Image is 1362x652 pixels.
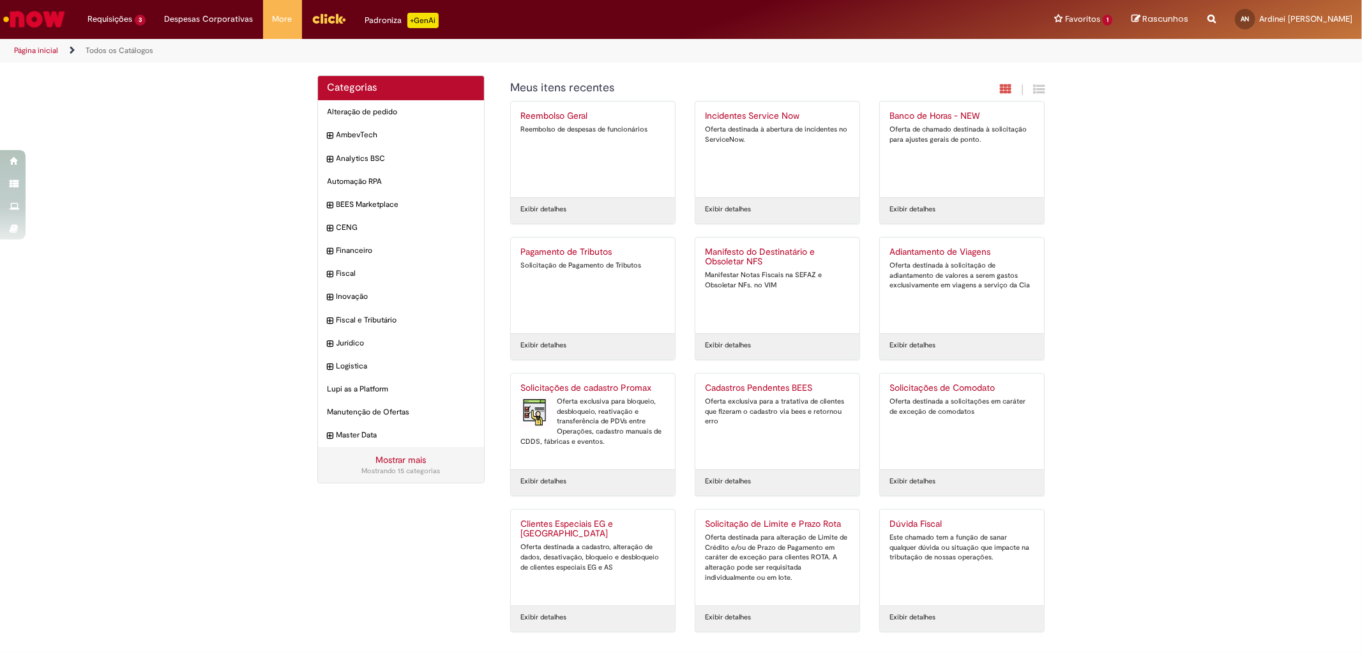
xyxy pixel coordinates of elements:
div: Oferta destinada a solicitações em caráter de exceção de comodatos [889,397,1034,416]
i: expandir categoria Jurídico [328,338,333,351]
span: | [1022,82,1024,97]
span: Lupi as a Platform [328,384,475,395]
div: expandir categoria Jurídico Jurídico [318,331,485,355]
div: expandir categoria Master Data Master Data [318,423,485,447]
h2: Categorias [328,82,475,94]
a: Clientes Especiais EG e [GEOGRAPHIC_DATA] Oferta destinada a cadastro, alteração de dados, desati... [511,510,675,605]
span: BEES Marketplace [337,199,475,210]
h2: Reembolso Geral [520,111,665,121]
a: Incidentes Service Now Oferta destinada à abertura de incidentes no ServiceNow. [695,102,859,197]
h2: Solicitações de Comodato [889,383,1034,393]
h2: Solicitações de cadastro Promax [520,383,665,393]
div: Oferta destinada a cadastro, alteração de dados, desativação, bloqueio e desbloqueio de clientes ... [520,542,665,572]
h2: Incidentes Service Now [705,111,850,121]
div: expandir categoria Financeiro Financeiro [318,239,485,262]
div: Oferta de chamado destinada à solicitação para ajustes gerais de ponto. [889,125,1034,144]
span: Jurídico [337,338,475,349]
a: Solicitações de Comodato Oferta destinada a solicitações em caráter de exceção de comodatos [880,374,1044,469]
i: expandir categoria BEES Marketplace [328,199,333,212]
span: Manutenção de Ofertas [328,407,475,418]
div: Oferta destinada à solicitação de adiantamento de valores a serem gastos exclusivamente em viagen... [889,261,1034,291]
div: expandir categoria AmbevTech AmbevTech [318,123,485,147]
span: Alteração de pedido [328,107,475,118]
div: Oferta exclusiva para a tratativa de clientes que fizeram o cadastro via bees e retornou erro [705,397,850,427]
div: Solicitação de Pagamento de Tributos [520,261,665,271]
a: Exibir detalhes [889,476,935,487]
span: AmbevTech [337,130,475,140]
a: Solicitação de Limite e Prazo Rota Oferta destinada para alteração de Limite de Crédito e/ou de P... [695,510,859,605]
span: Despesas Corporativas [165,13,253,26]
a: Cadastros Pendentes BEES Oferta exclusiva para a tratativa de clientes que fizeram o cadastro via... [695,374,859,469]
a: Exibir detalhes [705,476,751,487]
h2: Cadastros Pendentes BEES [705,383,850,393]
h2: Manifesto do Destinatário e Obsoletar NFS [705,247,850,268]
a: Rascunhos [1131,13,1188,26]
a: Exibir detalhes [889,612,935,623]
a: Exibir detalhes [520,340,566,351]
span: Automação RPA [328,176,475,187]
a: Exibir detalhes [889,204,935,215]
i: expandir categoria Financeiro [328,245,333,258]
a: Dúvida Fiscal Este chamado tem a função de sanar qualquer dúvida ou situação que impacte na tribu... [880,510,1044,605]
div: Mostrando 15 categorias [328,466,475,476]
span: Fiscal [337,268,475,279]
a: Todos os Catálogos [86,45,153,56]
h2: Solicitação de Limite e Prazo Rota [705,519,850,529]
a: Adiantamento de Viagens Oferta destinada à solicitação de adiantamento de valores a serem gastos ... [880,238,1044,333]
div: Oferta exclusiva para bloqueio, desbloqueio, reativação e transferência de PDVs entre Operações, ... [520,397,665,447]
span: More [273,13,292,26]
i: expandir categoria Master Data [328,430,333,443]
span: Rascunhos [1142,13,1188,25]
div: Manutenção de Ofertas [318,400,485,424]
div: expandir categoria Fiscal Fiscal [318,262,485,285]
div: expandir categoria Logistica Logistica [318,354,485,378]
div: Lupi as a Platform [318,377,485,401]
i: Exibição em cartão [1001,83,1012,95]
h2: Pagamento de Tributos [520,247,665,257]
ul: Categorias [318,100,485,447]
div: expandir categoria Inovação Inovação [318,285,485,308]
div: Manifestar Notas Fiscais na SEFAZ e Obsoletar NFs. no VIM [705,270,850,290]
span: AN [1241,15,1250,23]
ul: Trilhas de página [10,39,898,63]
a: Exibir detalhes [705,612,751,623]
i: expandir categoria Analytics BSC [328,153,333,166]
div: Padroniza [365,13,439,28]
a: Banco de Horas - NEW Oferta de chamado destinada à solicitação para ajustes gerais de ponto. [880,102,1044,197]
i: expandir categoria AmbevTech [328,130,333,142]
a: Exibir detalhes [520,204,566,215]
a: Exibir detalhes [520,476,566,487]
span: 3 [135,15,146,26]
div: Reembolso de despesas de funcionários [520,125,665,135]
span: Inovação [337,291,475,302]
span: 1 [1103,15,1112,26]
i: expandir categoria Fiscal e Tributário [328,315,333,328]
img: Solicitações de cadastro Promax [520,397,550,428]
a: Solicitações de cadastro Promax Solicitações de cadastro Promax Oferta exclusiva para bloqueio, d... [511,374,675,469]
span: Favoritos [1065,13,1100,26]
div: Alteração de pedido [318,100,485,124]
a: Exibir detalhes [889,340,935,351]
span: Requisições [87,13,132,26]
a: Exibir detalhes [705,340,751,351]
h2: Adiantamento de Viagens [889,247,1034,257]
span: Analytics BSC [337,153,475,164]
div: expandir categoria Analytics BSC Analytics BSC [318,147,485,171]
span: Master Data [337,430,475,441]
h2: Banco de Horas - NEW [889,111,1034,121]
span: Ardinei [PERSON_NAME] [1259,13,1352,24]
div: expandir categoria BEES Marketplace BEES Marketplace [318,193,485,216]
div: Automação RPA [318,170,485,193]
div: expandir categoria CENG CENG [318,216,485,239]
span: Logistica [337,361,475,372]
a: Página inicial [14,45,58,56]
img: click_logo_yellow_360x200.png [312,9,346,28]
i: Exibição de grade [1034,83,1045,95]
i: expandir categoria Logistica [328,361,333,374]
a: Exibir detalhes [520,612,566,623]
span: Fiscal e Tributário [337,315,475,326]
h2: Dúvida Fiscal [889,519,1034,529]
div: Oferta destinada à abertura de incidentes no ServiceNow. [705,125,850,144]
div: Este chamado tem a função de sanar qualquer dúvida ou situação que impacte na tributação de nossa... [889,533,1034,563]
span: CENG [337,222,475,233]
